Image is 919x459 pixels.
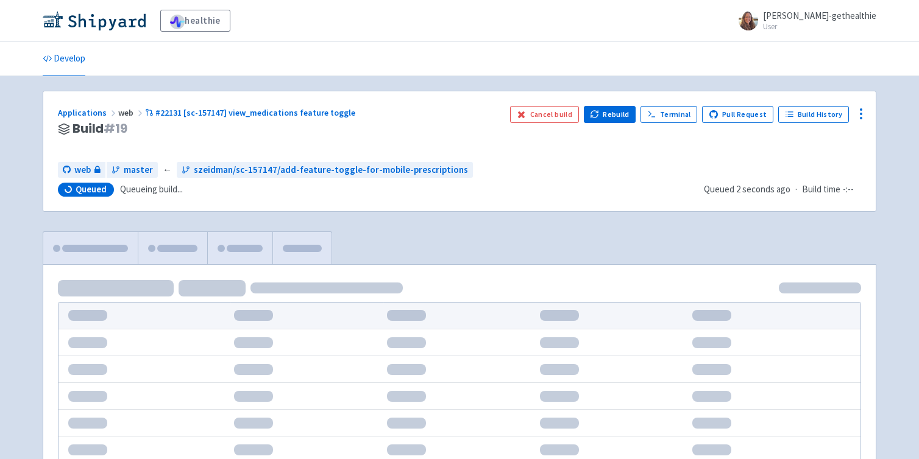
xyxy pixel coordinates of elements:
a: Applications [58,107,118,118]
span: ← [163,163,172,177]
a: master [107,162,158,178]
a: Develop [43,42,85,76]
a: [PERSON_NAME]-gethealthie User [731,11,876,30]
a: #22131 [sc-157147] view_medications feature toggle [145,107,357,118]
a: healthie [160,10,230,32]
span: Queued [76,183,107,195]
span: # 19 [104,120,127,137]
button: Rebuild [584,106,636,123]
a: Terminal [640,106,697,123]
button: Cancel build [510,106,579,123]
small: User [763,23,876,30]
time: 2 seconds ago [736,183,790,195]
span: Build time [802,183,840,197]
a: szeidman/sc-157147/add-feature-toggle-for-mobile-prescriptions [177,162,473,178]
span: web [74,163,91,177]
img: Shipyard logo [43,11,146,30]
div: · [704,183,861,197]
span: web [118,107,145,118]
span: szeidman/sc-157147/add-feature-toggle-for-mobile-prescriptions [194,163,468,177]
a: Build History [778,106,849,123]
a: web [58,162,105,178]
span: Build [73,122,127,136]
span: master [124,163,153,177]
span: Queueing build... [120,183,183,197]
span: Queued [704,183,790,195]
span: -:-- [843,183,854,197]
a: Pull Request [702,106,773,123]
span: [PERSON_NAME]-gethealthie [763,10,876,21]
